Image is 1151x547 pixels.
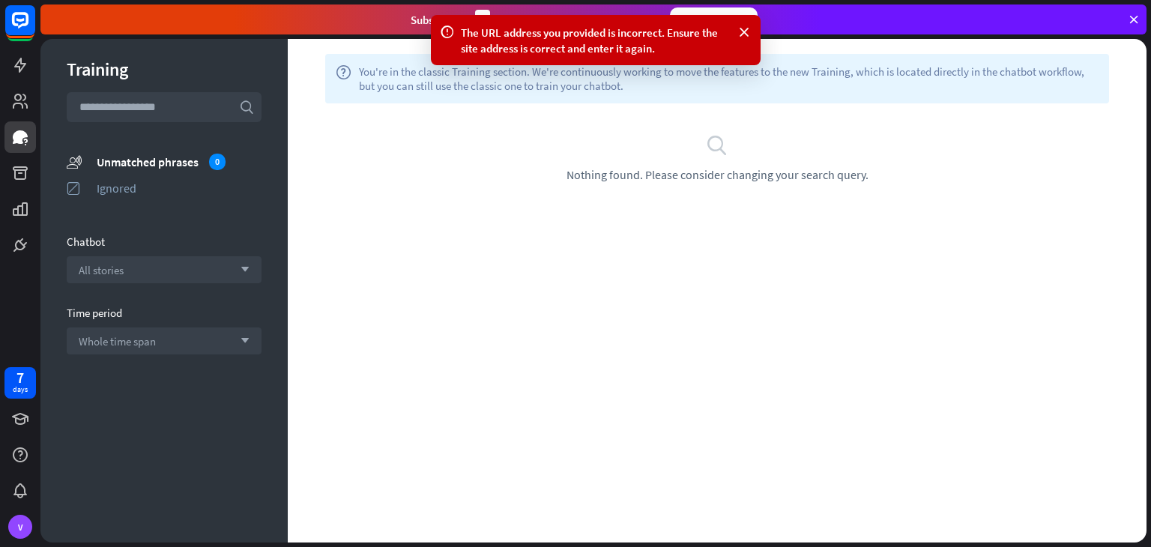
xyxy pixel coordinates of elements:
[67,235,262,249] div: Chatbot
[16,371,24,384] div: 7
[67,58,262,81] div: Training
[13,384,28,395] div: days
[97,154,262,170] div: Unmatched phrases
[79,334,156,348] span: Whole time span
[12,6,57,51] button: Open LiveChat chat widget
[97,181,262,196] div: Ignored
[475,10,490,30] div: 3
[209,154,226,170] div: 0
[359,64,1099,93] span: You're in the classic Training section. We're continuously working to move the features to the ne...
[336,64,351,93] i: help
[79,263,124,277] span: All stories
[233,336,250,345] i: arrow_down
[670,7,758,31] div: Subscribe now
[67,306,262,320] div: Time period
[567,167,868,182] span: Nothing found. Please consider changing your search query.
[411,10,658,30] div: Subscribe in days to get your first month for $1
[4,367,36,399] a: 7 days
[706,133,728,156] i: search
[233,265,250,274] i: arrow_down
[67,154,82,169] i: unmatched_phrases
[67,181,82,196] i: ignored
[461,25,731,56] div: The URL address you provided is incorrect. Ensure the site address is correct and enter it again.
[8,515,32,539] div: V
[239,100,254,115] i: search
